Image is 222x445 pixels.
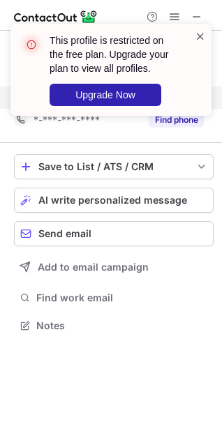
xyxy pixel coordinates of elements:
img: ContactOut v5.3.10 [14,8,98,25]
header: This profile is restricted on the free plan. Upgrade your plan to view all profiles. [50,33,178,75]
span: Upgrade Now [75,89,135,100]
button: save-profile-one-click [14,154,214,179]
img: error [20,33,43,56]
button: Upgrade Now [50,84,161,106]
span: Notes [36,319,208,332]
div: Save to List / ATS / CRM [38,161,189,172]
span: Add to email campaign [38,262,149,273]
span: Find work email [36,292,208,304]
button: Send email [14,221,214,246]
span: Send email [38,228,91,239]
button: Notes [14,316,214,335]
span: AI write personalized message [38,195,187,206]
button: Find work email [14,288,214,308]
button: AI write personalized message [14,188,214,213]
button: Add to email campaign [14,255,214,280]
